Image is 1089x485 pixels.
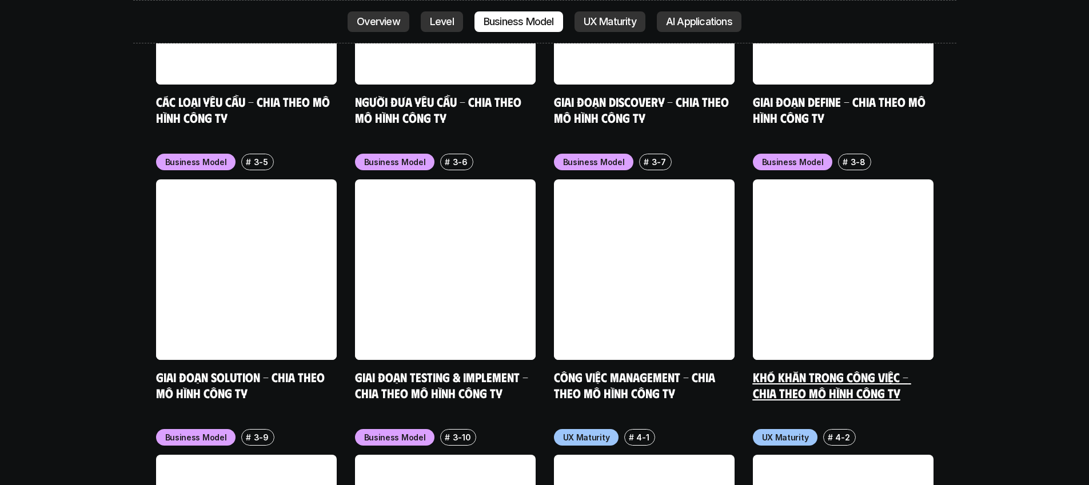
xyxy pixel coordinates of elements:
p: Business Model [364,431,426,443]
p: 3-10 [453,431,471,443]
p: Business Model [165,156,227,168]
p: 4-1 [636,431,649,443]
p: 3-5 [254,156,268,168]
p: Business Model [364,156,426,168]
h6: # [445,158,450,166]
a: Khó khăn trong công việc - Chia theo mô hình công ty [753,369,911,400]
h6: # [629,433,634,442]
a: Các loại yêu cầu - Chia theo mô hình công ty [156,94,333,125]
h6: # [843,158,848,166]
h6: # [445,433,450,442]
a: Người đưa yêu cầu - Chia theo mô hình công ty [355,94,524,125]
h6: # [246,158,251,166]
p: 3-6 [453,156,468,168]
a: Giai đoạn Solution - Chia theo mô hình công ty [156,369,328,400]
a: Công việc Management - Chia theo mô hình công ty [554,369,718,400]
p: 4-2 [835,431,849,443]
p: 3-9 [254,431,269,443]
a: Giai đoạn Discovery - Chia theo mô hình công ty [554,94,732,125]
p: UX Maturity [563,431,610,443]
a: Giai đoạn Testing & Implement - Chia theo mô hình công ty [355,369,531,400]
a: Giai đoạn Define - Chia theo mô hình công ty [753,94,928,125]
p: Business Model [563,156,625,168]
h6: # [246,433,251,442]
a: Overview [348,11,409,32]
h6: # [828,433,833,442]
p: Business Model [762,156,824,168]
p: UX Maturity [762,431,809,443]
p: 3-8 [851,156,865,168]
h6: # [644,158,649,166]
p: 3-7 [652,156,666,168]
p: Business Model [165,431,227,443]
